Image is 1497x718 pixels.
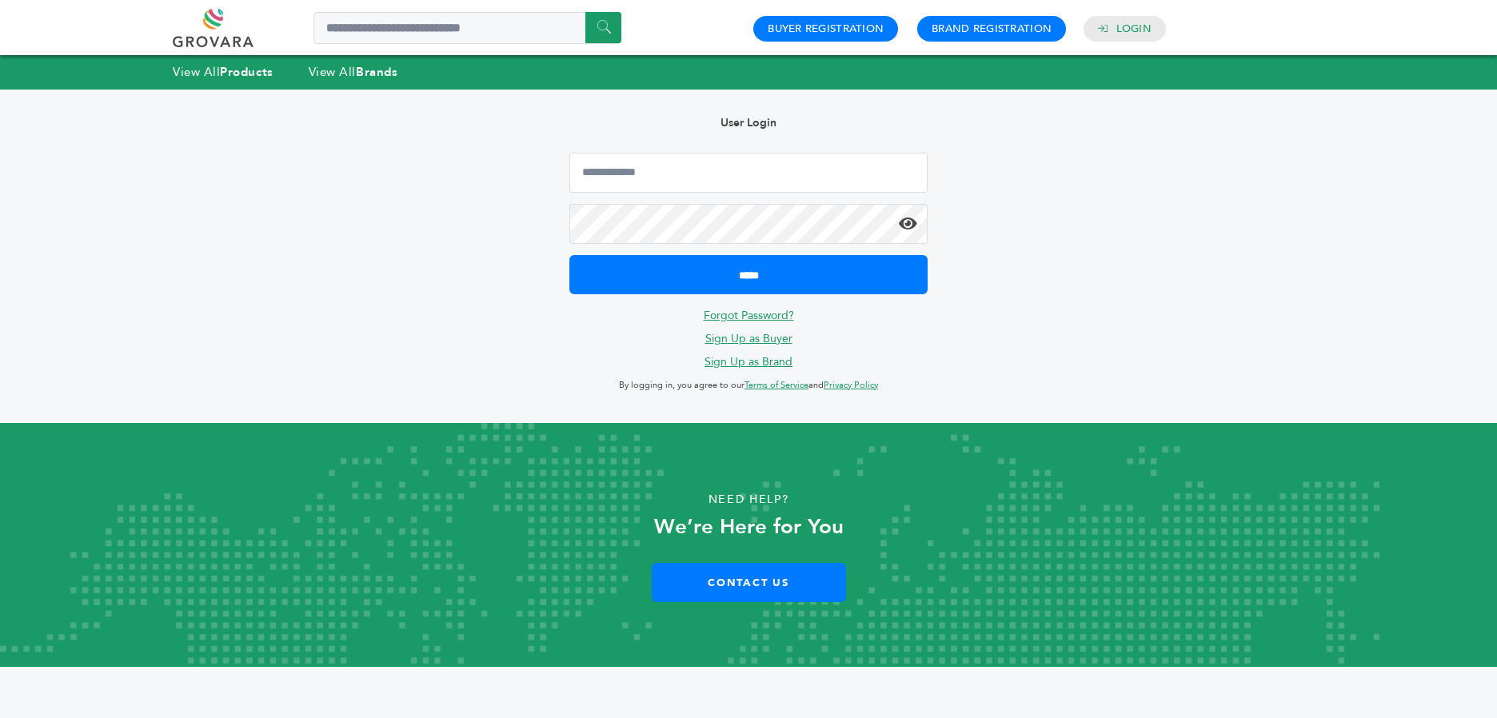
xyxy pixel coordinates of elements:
[824,379,878,391] a: Privacy Policy
[220,64,273,80] strong: Products
[356,64,397,80] strong: Brands
[309,64,398,80] a: View AllBrands
[313,12,621,44] input: Search a product or brand...
[705,354,792,369] a: Sign Up as Brand
[75,488,1423,512] p: Need Help?
[768,22,884,36] a: Buyer Registration
[721,115,776,130] b: User Login
[569,153,928,193] input: Email Address
[569,376,928,395] p: By logging in, you agree to our and
[173,64,273,80] a: View AllProducts
[569,204,928,244] input: Password
[745,379,808,391] a: Terms of Service
[705,331,792,346] a: Sign Up as Buyer
[932,22,1052,36] a: Brand Registration
[654,513,844,541] strong: We’re Here for You
[652,563,846,602] a: Contact Us
[704,308,794,323] a: Forgot Password?
[1116,22,1152,36] a: Login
